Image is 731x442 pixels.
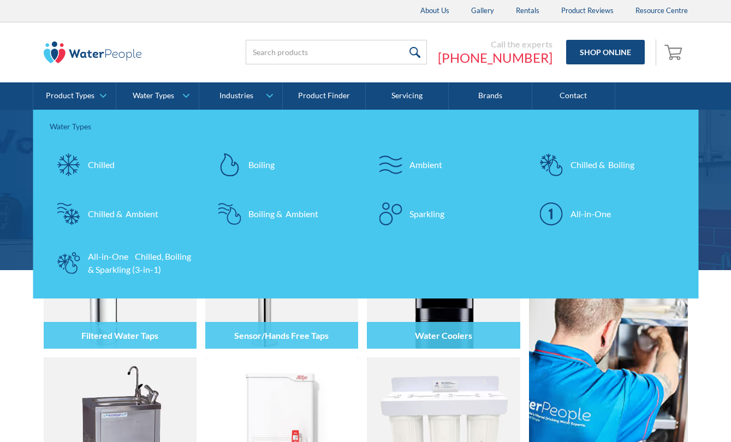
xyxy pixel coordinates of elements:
[81,330,158,341] h4: Filtered Water Taps
[283,82,366,110] a: Product Finder
[371,146,521,184] a: Ambient
[449,82,532,110] a: Brands
[210,146,360,184] a: Boiling
[33,110,699,298] nav: Water Types
[88,250,194,276] div: All-in-One Chilled, Boiling & Sparkling (3-in-1)
[210,195,360,233] a: Boiling & Ambient
[219,91,253,100] div: Industries
[50,244,200,282] a: All-in-One Chilled, Boiling & Sparkling (3-in-1)
[570,207,611,220] div: All-in-One
[88,207,158,220] div: Chilled & Ambient
[246,40,427,64] input: Search products
[199,82,282,110] a: Industries
[570,158,634,171] div: Chilled & Boiling
[50,121,682,132] div: Water Types
[438,50,552,66] a: [PHONE_NUMBER]
[248,158,275,171] div: Boiling
[44,41,142,63] img: The Water People
[532,146,682,184] a: Chilled & Boiling
[50,195,200,233] a: Chilled & Ambient
[371,195,521,233] a: Sparkling
[409,158,442,171] div: Ambient
[116,82,199,110] a: Water Types
[664,43,685,61] img: shopping cart
[662,39,688,65] a: Open empty cart
[50,146,200,184] a: Chilled
[234,330,329,341] h4: Sensor/Hands Free Taps
[438,39,552,50] div: Call the experts
[532,195,682,233] a: All-in-One
[46,91,94,100] div: Product Types
[33,82,116,110] a: Product Types
[415,330,472,341] h4: Water Coolers
[532,82,615,110] a: Contact
[248,207,318,220] div: Boiling & Ambient
[88,158,115,171] div: Chilled
[366,82,449,110] a: Servicing
[409,207,444,220] div: Sparkling
[566,40,645,64] a: Shop Online
[133,91,174,100] div: Water Types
